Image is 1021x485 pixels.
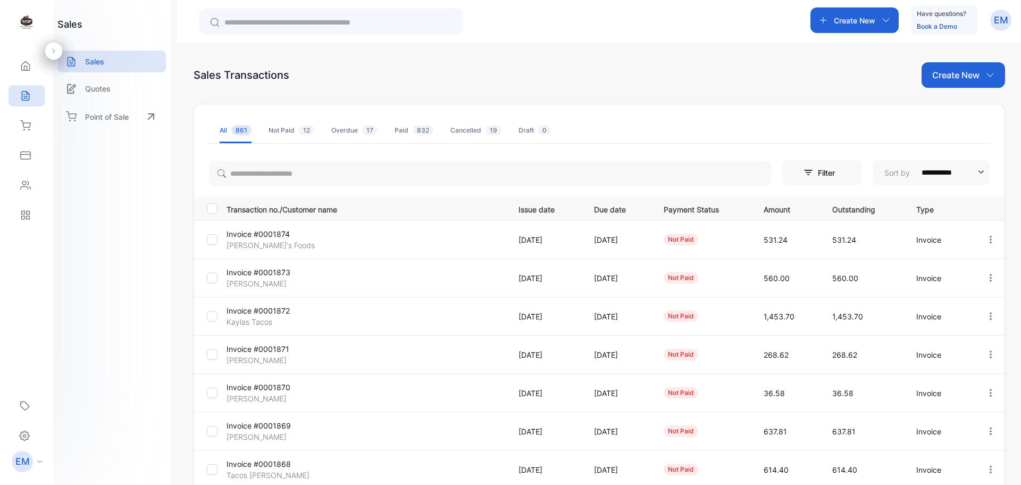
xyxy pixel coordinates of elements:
p: Invoice [916,388,964,399]
p: Type [916,202,964,215]
p: Transaction no./Customer name [227,202,505,215]
div: Cancelled [450,126,501,135]
p: Invoice [916,311,964,322]
p: Invoice #0001873 [227,267,320,278]
a: Point of Sale [57,105,166,128]
span: 19 [486,125,501,135]
p: [DATE] [594,349,642,360]
p: [DATE] [518,349,572,360]
a: Book a Demo [917,22,957,30]
p: Invoice [916,234,964,245]
span: 268.62 [832,350,857,359]
span: 0 [538,125,551,135]
span: 614.40 [764,465,789,474]
p: [DATE] [594,273,642,284]
p: Invoice #0001870 [227,382,320,393]
p: [PERSON_NAME] [227,431,320,442]
div: not paid [664,349,698,360]
div: not paid [664,272,698,284]
button: EM [990,7,1011,33]
div: not paid [664,464,698,475]
p: [DATE] [518,311,572,322]
p: [PERSON_NAME] [227,355,320,366]
div: Paid [395,126,433,135]
p: Invoice #0001869 [227,420,320,431]
p: Create New [932,69,980,81]
div: Not Paid [269,126,314,135]
p: [PERSON_NAME]'s Foods [227,240,320,251]
div: All [220,126,252,135]
p: [DATE] [518,464,572,475]
p: [PERSON_NAME] [227,278,320,289]
div: Overdue [331,126,378,135]
p: EM [994,13,1008,27]
span: 1,453.70 [764,312,794,321]
button: Sort by [873,160,990,185]
p: [DATE] [594,388,642,399]
p: [DATE] [594,234,642,245]
p: Point of Sale [85,111,129,122]
h1: sales [57,17,82,31]
p: [DATE] [594,311,642,322]
span: 531.24 [764,235,788,244]
a: Quotes [57,78,166,100]
div: not paid [664,310,698,322]
p: Invoice #0001872 [227,305,320,316]
span: 832 [413,125,433,135]
div: not paid [664,387,698,399]
p: Invoice #0001874 [227,228,320,240]
p: Have questions? [917,9,966,19]
p: [DATE] [594,426,642,437]
span: 560.00 [764,274,790,283]
div: not paid [664,234,698,245]
button: Create New [810,7,899,33]
span: 637.81 [764,427,787,436]
span: 637.81 [832,427,856,436]
span: 560.00 [832,274,858,283]
div: Draft [518,126,551,135]
p: Tacos [PERSON_NAME] [227,470,320,481]
span: 36.58 [832,389,853,398]
p: [DATE] [518,273,572,284]
img: logo [19,14,35,30]
span: 1,453.70 [832,312,863,321]
span: 614.40 [832,465,857,474]
span: 12 [299,125,314,135]
p: Invoice [916,426,964,437]
p: Kaylas Tacos [227,316,320,327]
p: Outstanding [832,202,894,215]
p: Create New [834,15,875,26]
p: [DATE] [518,388,572,399]
p: Invoice [916,349,964,360]
p: [DATE] [518,234,572,245]
p: Sales [85,56,104,67]
p: [DATE] [594,464,642,475]
p: Invoice [916,273,964,284]
p: Invoice #0001871 [227,343,320,355]
div: not paid [664,425,698,437]
p: Due date [594,202,642,215]
span: 531.24 [832,235,856,244]
span: 17 [362,125,378,135]
button: Create New [922,62,1005,88]
p: Invoice [916,464,964,475]
p: [PERSON_NAME] [227,393,320,404]
p: Invoice #0001868 [227,458,320,470]
span: 268.62 [764,350,789,359]
span: 861 [231,125,252,135]
a: Sales [57,51,166,72]
p: Quotes [85,83,111,94]
p: Amount [764,202,811,215]
span: 36.58 [764,389,785,398]
p: Payment Status [664,202,742,215]
p: Issue date [518,202,572,215]
p: EM [15,455,30,468]
p: [DATE] [518,426,572,437]
p: Sort by [884,167,910,178]
div: Sales Transactions [194,67,289,83]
